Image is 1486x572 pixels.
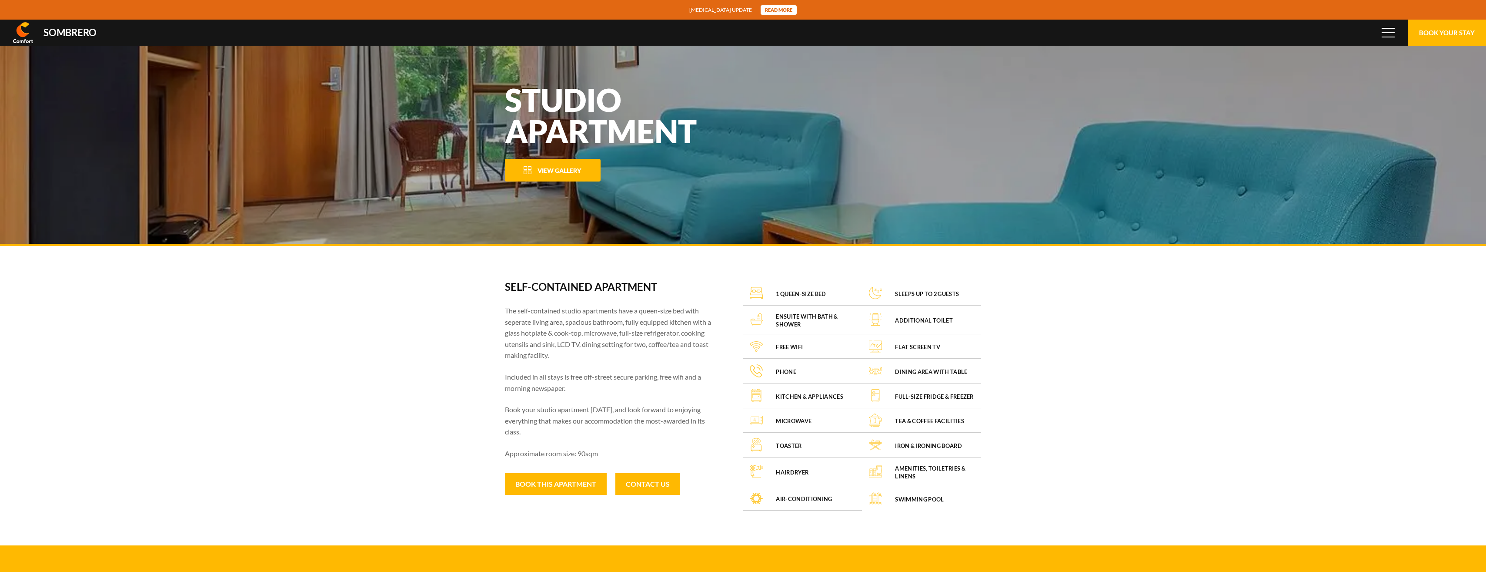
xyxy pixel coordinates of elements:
p: The self-contained studio apartments have a queen-size bed with seperate living area, spacious ba... [505,305,719,361]
h4: Sleeps up to 2 guests [895,290,959,298]
h4: Tea & coffee facilities [895,417,964,425]
img: Swimming pool [869,492,882,505]
h4: Flat screen TV [895,343,940,351]
a: Contact Us [615,473,680,495]
img: Iron & ironing board [869,438,882,451]
p: Included in all stays is free off-street secure parking, free wifi and a morning newspaper. [505,371,719,394]
img: FREE WiFi [750,340,763,353]
img: Amenities, toiletries & linens [869,465,882,478]
img: Ensuite with bath & shower [750,313,763,326]
span: Menu [1382,28,1395,37]
h4: Ensuite with bath & shower [776,313,855,328]
img: Flat screen TV [869,340,882,353]
button: View Gallery [505,159,601,182]
div: Sombrero [43,28,97,37]
h4: Toaster [776,442,801,450]
h4: Kitchen & appliances [776,393,843,400]
img: Microwave [750,414,763,427]
img: Hairdryer [750,465,763,478]
h4: Dining area with table [895,368,967,376]
img: Open Gallery [523,166,532,175]
div: Read more [761,5,797,15]
img: Tea & coffee facilities [869,414,882,427]
h4: Amenities, toiletries & linens [895,465,974,480]
h4: Microwave [776,417,811,425]
h4: Additional toilet [895,317,952,324]
h4: FREE WiFi [776,343,803,351]
img: Sleeps up to 2 guests [869,286,882,299]
button: Book this apartment [505,473,607,495]
img: Kitchen & appliances [750,389,763,402]
h1: Studio Apartment [505,84,744,147]
span: [MEDICAL_DATA] update [689,6,752,14]
img: Phone [750,364,763,377]
img: Full-size fridge & freezer [869,389,882,402]
p: Book your studio apartment [DATE], and look forward to enjoying everything that makes our accommo... [505,404,719,437]
img: Dining area with table [869,364,882,377]
h4: Full-size fridge & freezer [895,393,973,400]
button: Book Your Stay [1408,20,1486,46]
img: Toaster [750,438,763,451]
h4: 1 queen-size bed [776,290,826,298]
span: View Gallery [538,167,581,174]
h4: Hairdryer [776,469,808,476]
img: 1 queen-size bed [750,286,763,299]
h4: Phone [776,368,796,376]
button: Menu [1375,20,1401,46]
h4: Swimming pool [895,496,944,503]
img: Air-conditioning [750,492,763,505]
h4: Air-conditioning [776,495,832,503]
p: Approximate room size: 90sqm [505,448,719,459]
img: Comfort Inn & Suites Sombrero [13,22,33,43]
h4: Iron & ironing board [895,442,962,450]
img: Additional toilet [869,313,882,326]
h3: Self-contained apartment [505,281,719,293]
